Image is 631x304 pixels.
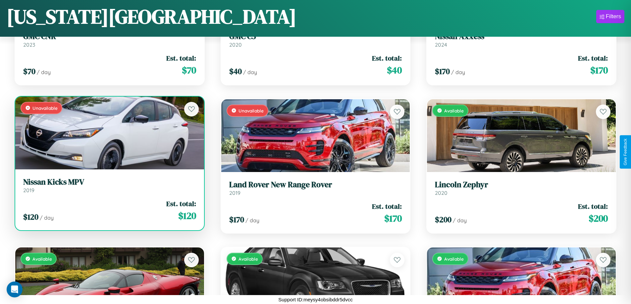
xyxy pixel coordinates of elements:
span: 2020 [229,41,242,48]
span: / day [40,214,54,221]
span: Est. total: [372,53,402,63]
span: Est. total: [578,201,608,211]
span: Available [444,256,464,262]
div: Give Feedback [623,139,628,165]
span: / day [37,69,51,75]
a: Land Rover New Range Rover2019 [229,180,402,196]
span: Available [32,256,52,262]
span: Available [444,108,464,113]
span: 2024 [435,41,447,48]
span: Est. total: [166,53,196,63]
span: / day [451,69,465,75]
span: $ 170 [229,214,244,225]
span: / day [453,217,467,224]
a: Nissan Axxess2024 [435,32,608,48]
span: Available [238,256,258,262]
span: Est. total: [372,201,402,211]
h3: Lincoln Zephyr [435,180,608,190]
a: Nissan Kicks MPV2019 [23,177,196,194]
span: $ 40 [229,66,242,77]
span: $ 120 [178,209,196,222]
span: Est. total: [578,53,608,63]
p: Support ID: meysy4obsibddr5dvcc [278,295,352,304]
a: GMC CNR2023 [23,32,196,48]
span: 2019 [229,190,240,196]
span: 2019 [23,187,34,194]
span: $ 70 [23,66,35,77]
h3: Nissan Axxess [435,32,608,41]
span: $ 70 [182,64,196,77]
span: $ 200 [589,212,608,225]
div: Filters [606,13,621,20]
a: GMC C52020 [229,32,402,48]
div: Open Intercom Messenger [7,282,23,297]
button: Filters [596,10,624,23]
h3: Nissan Kicks MPV [23,177,196,187]
a: Lincoln Zephyr2020 [435,180,608,196]
span: $ 200 [435,214,451,225]
span: / day [243,69,257,75]
span: $ 120 [23,211,38,222]
span: $ 170 [435,66,450,77]
span: Est. total: [166,199,196,208]
span: / day [245,217,259,224]
h1: [US_STATE][GEOGRAPHIC_DATA] [7,3,296,30]
span: $ 40 [387,64,402,77]
span: Unavailable [238,108,264,113]
span: Unavailable [32,105,58,111]
span: $ 170 [384,212,402,225]
span: 2023 [23,41,35,48]
h3: GMC CNR [23,32,196,41]
h3: Land Rover New Range Rover [229,180,402,190]
span: $ 170 [590,64,608,77]
span: 2020 [435,190,447,196]
h3: GMC C5 [229,32,402,41]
